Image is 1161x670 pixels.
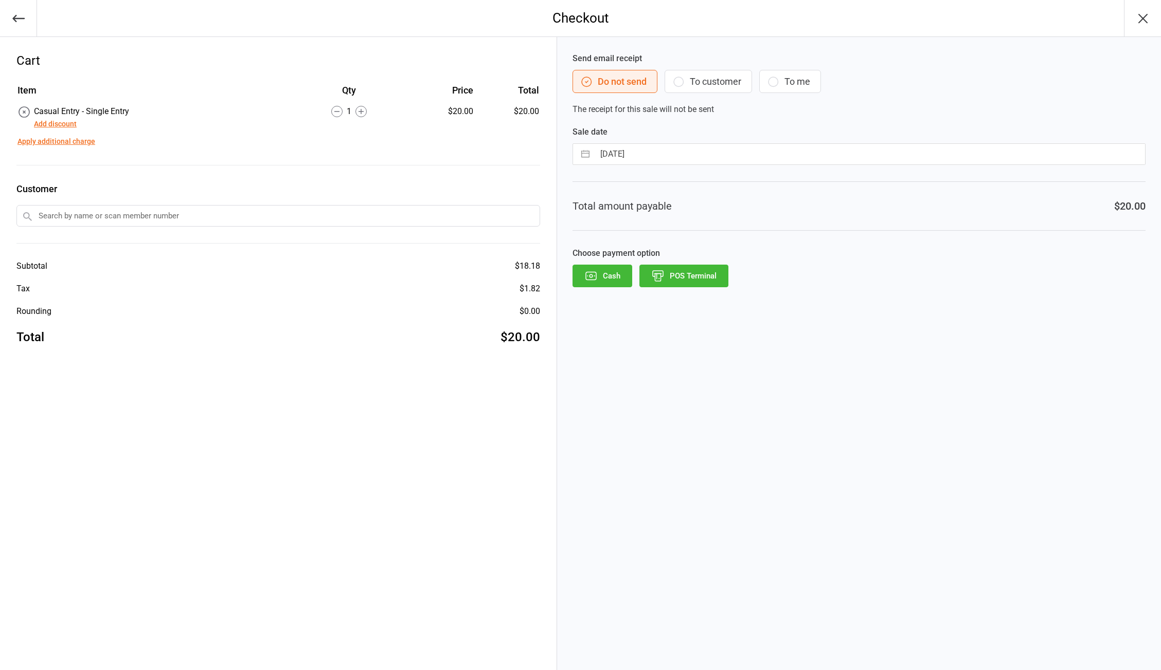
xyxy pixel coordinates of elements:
[16,205,540,227] input: Search by name or scan member number
[665,70,752,93] button: To customer
[477,83,539,104] th: Total
[407,83,473,97] div: Price
[515,260,540,272] div: $18.18
[501,328,540,346] div: $20.00
[573,198,672,214] div: Total amount payable
[34,106,129,116] span: Casual Entry - Single Entry
[639,265,728,287] button: POS Terminal
[16,182,540,196] label: Customer
[17,83,291,104] th: Item
[407,105,473,118] div: $20.00
[292,83,406,104] th: Qty
[573,52,1146,116] div: The receipt for this sale will not be sent
[16,283,30,295] div: Tax
[520,283,540,295] div: $1.82
[34,119,77,129] button: Add discount
[520,305,540,318] div: $0.00
[1114,198,1146,214] div: $20.00
[573,52,1146,65] label: Send email receipt
[16,305,51,318] div: Rounding
[573,126,1146,138] label: Sale date
[573,70,657,93] button: Do not send
[292,105,406,118] div: 1
[16,260,47,272] div: Subtotal
[16,328,44,346] div: Total
[17,136,95,147] button: Apply additional charge
[573,265,632,287] button: Cash
[759,70,821,93] button: To me
[573,247,1146,259] label: Choose payment option
[477,105,539,130] td: $20.00
[16,51,540,70] div: Cart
